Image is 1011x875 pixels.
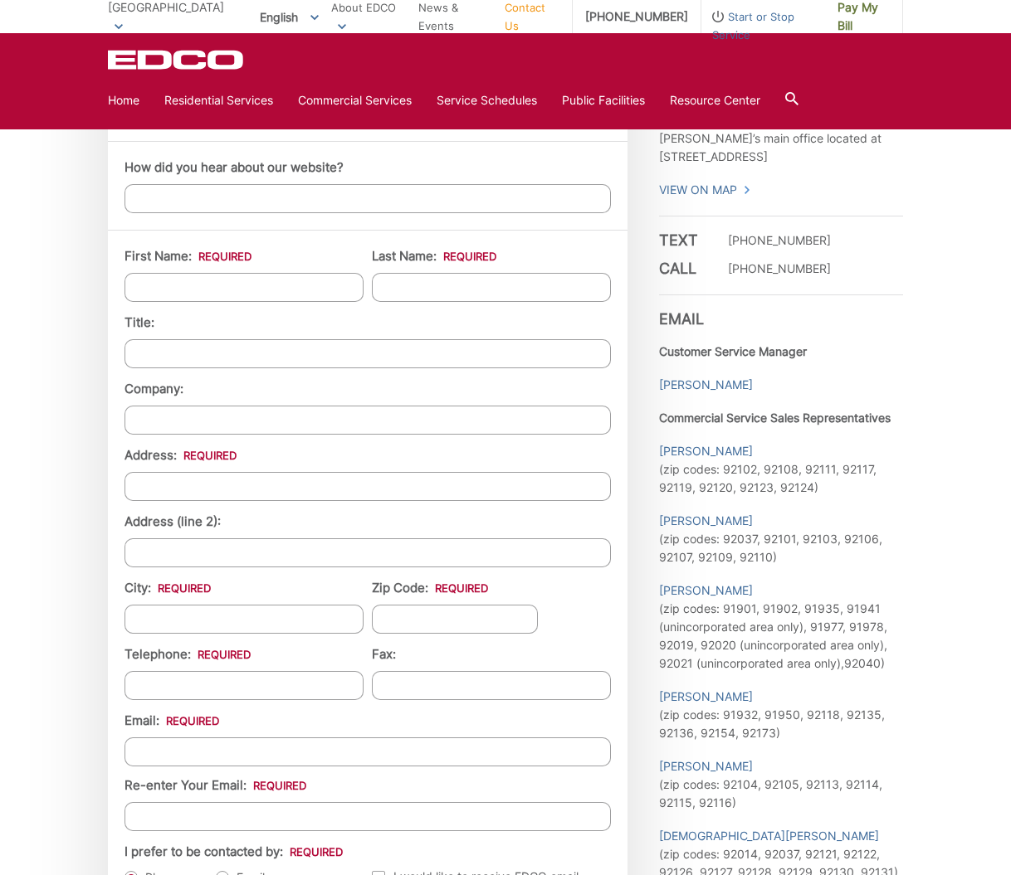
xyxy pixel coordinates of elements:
[659,512,753,530] a: [PERSON_NAME]
[372,249,496,264] label: Last Name:
[108,91,139,109] a: Home
[562,91,645,109] a: Public Facilities
[125,647,251,662] label: Telephone:
[659,688,753,706] a: [PERSON_NAME]
[659,181,751,199] a: View On Map
[659,757,753,775] a: [PERSON_NAME]
[125,315,154,330] label: Title:
[659,827,879,845] a: [DEMOGRAPHIC_DATA][PERSON_NAME]
[728,260,831,278] p: [PHONE_NUMBER]
[247,3,331,31] span: English
[125,160,344,175] label: How did you hear about our website?
[659,581,753,600] a: [PERSON_NAME]
[659,260,709,278] h3: Call
[125,844,343,859] label: I prefer to be contacted by:
[125,713,219,728] label: Email:
[372,647,396,662] label: Fax:
[659,442,903,497] p: (zip codes: 92102, 92108, 92111, 92117, 92119, 92120, 92123, 92124)
[659,294,903,328] h3: Email
[659,581,903,673] p: (zip codes: 91901, 91902, 91935, 91941 (unincorporated area only), 91977, 91978, 92019, 92020 (un...
[125,448,237,463] label: Address:
[659,688,903,742] p: (zip codes: 91932, 91950, 92118, 92135, 92136, 92154, 92173)
[125,581,211,595] label: City:
[125,382,183,396] label: Company:
[659,344,807,358] b: Customer Service Manager
[372,581,488,595] label: Zip Code:
[700,382,999,875] iframe: To enrich screen reader interactions, please activate Accessibility in Grammarly extension settings
[108,50,246,70] a: EDCD logo. Return to the homepage.
[728,231,831,250] p: [PHONE_NUMBER]
[659,376,753,394] a: [PERSON_NAME]
[659,757,903,812] p: (zip codes: 92104, 92105, 92113, 92114, 92115, 92116)
[659,512,903,566] p: (zip codes: 92037, 92101, 92103, 92106, 92107, 92109, 92110)
[437,91,537,109] a: Service Schedules
[164,91,273,109] a: Residential Services
[125,249,252,264] label: First Name:
[659,231,709,250] h3: Text
[659,442,753,460] a: [PERSON_NAME]
[659,411,891,425] b: Commercial Service Sales Representatives
[125,514,221,529] label: Address (line 2):
[298,91,412,109] a: Commercial Services
[125,778,306,793] label: Re-enter Your Email:
[670,91,760,109] a: Resource Center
